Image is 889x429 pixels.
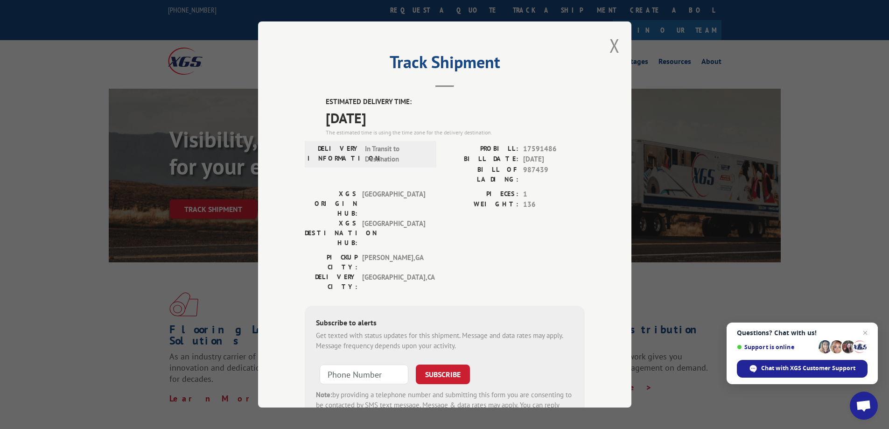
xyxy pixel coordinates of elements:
span: Chat with XGS Customer Support [737,360,868,378]
span: [GEOGRAPHIC_DATA] [362,189,425,218]
span: [GEOGRAPHIC_DATA] , CA [362,272,425,292]
div: The estimated time is using the time zone for the delivery destination. [326,128,585,137]
span: Chat with XGS Customer Support [761,364,855,373]
label: BILL OF LADING: [445,165,518,184]
span: [DATE] [523,154,585,165]
input: Phone Number [320,365,408,384]
label: PICKUP CITY: [305,253,357,272]
label: PIECES: [445,189,518,200]
span: [PERSON_NAME] , GA [362,253,425,272]
div: Subscribe to alerts [316,317,574,331]
span: Questions? Chat with us! [737,329,868,337]
strong: Note: [316,390,332,399]
span: 1 [523,189,585,200]
button: Close modal [609,33,620,58]
label: WEIGHT: [445,199,518,210]
label: XGS DESTINATION HUB: [305,218,357,248]
span: 987439 [523,165,585,184]
button: SUBSCRIBE [416,365,470,384]
label: XGS ORIGIN HUB: [305,189,357,218]
div: Get texted with status updates for this shipment. Message and data rates may apply. Message frequ... [316,331,574,352]
label: ESTIMATED DELIVERY TIME: [326,97,585,107]
span: 136 [523,199,585,210]
label: PROBILL: [445,144,518,155]
h2: Track Shipment [305,56,585,73]
span: [DATE] [326,107,585,128]
span: In Transit to Destination [365,144,428,165]
label: DELIVERY INFORMATION: [308,144,360,165]
a: Open chat [850,392,878,420]
div: by providing a telephone number and submitting this form you are consenting to be contacted by SM... [316,390,574,422]
label: BILL DATE: [445,154,518,165]
label: DELIVERY CITY: [305,272,357,292]
span: 17591486 [523,144,585,155]
span: Support is online [737,344,815,351]
span: [GEOGRAPHIC_DATA] [362,218,425,248]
